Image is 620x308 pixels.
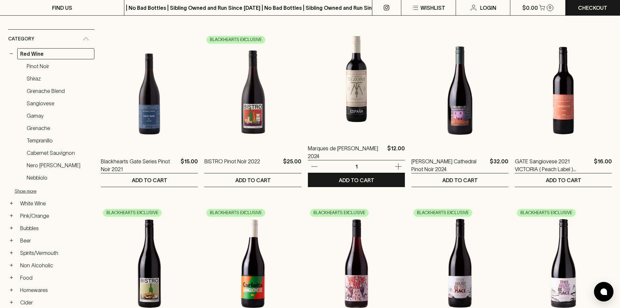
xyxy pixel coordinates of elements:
img: bubble-icon [600,288,607,295]
p: $32.00 [490,157,508,173]
button: ADD TO CART [204,173,301,187]
p: ADD TO CART [235,176,271,184]
p: Checkout [578,4,607,12]
a: Spirits/Vermouth [17,247,94,258]
p: 0 [549,6,551,9]
a: Marques de [PERSON_NAME] 2024 [308,144,385,160]
a: Shiraz [24,73,94,84]
a: Grenache [24,123,94,134]
p: ADD TO CART [339,176,374,184]
button: + [8,250,15,256]
a: Pinot Noir [24,61,94,72]
button: + [8,262,15,269]
p: ADD TO CART [442,176,478,184]
p: ADD TO CART [132,176,167,184]
a: Food [17,272,94,283]
a: Gamay [24,110,94,121]
a: White Wine [17,198,94,209]
a: Beer [17,235,94,246]
a: [PERSON_NAME] Cathedral Pinot Noir 2024 [411,157,487,173]
button: + [8,200,15,207]
a: Grenache Blend [24,85,94,96]
p: ADD TO CART [546,176,581,184]
button: + [8,213,15,219]
img: BISTRO Pinot Noir 2022 [204,34,301,148]
button: + [8,299,15,306]
img: Marques de Tezona Tempranillo 2024 [308,21,405,135]
a: Red Wine [17,48,94,59]
button: + [8,225,15,231]
p: $16.00 [594,157,612,173]
a: Homewares [17,285,94,296]
button: ADD TO CART [308,173,405,187]
span: Category [8,35,34,43]
img: Blackhearts Gate Series Pinot Noir 2021 [101,34,198,148]
img: William Downie Cathedral Pinot Noir 2024 [411,34,508,148]
a: BISTRO Pinot Noir 2022 [204,157,260,173]
div: Category [8,30,94,48]
a: Cider [17,297,94,308]
a: Pink/Orange [17,210,94,221]
button: + [8,274,15,281]
p: Login [480,4,496,12]
p: $0.00 [522,4,538,12]
img: GATE Sangiovese 2021 VICTORIA ( Peach Label ) Blackhearts Series [515,34,612,148]
button: ADD TO CART [101,173,198,187]
button: + [8,237,15,244]
button: ADD TO CART [515,173,612,187]
button: + [8,287,15,293]
a: Sangiovese [24,98,94,109]
p: $12.00 [387,144,405,160]
p: 1 [349,163,364,170]
a: Nero [PERSON_NAME] [24,160,94,171]
button: − [8,51,15,57]
a: Bubbles [17,223,94,234]
p: $25.00 [283,157,301,173]
p: Wishlist [420,4,445,12]
a: Non Alcoholic [17,260,94,271]
a: Cabernet Sauvignon [24,147,94,158]
button: Show more [15,184,100,198]
button: ADD TO CART [411,173,508,187]
a: GATE Sangiovese 2021 VICTORIA ( Peach Label ) Blackhearts Series [515,157,591,173]
a: Tempranillo [24,135,94,146]
a: Nebbiolo [24,172,94,183]
a: Blackhearts Gate Series Pinot Noir 2021 [101,157,178,173]
p: $15.00 [181,157,198,173]
p: FIND US [52,4,72,12]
